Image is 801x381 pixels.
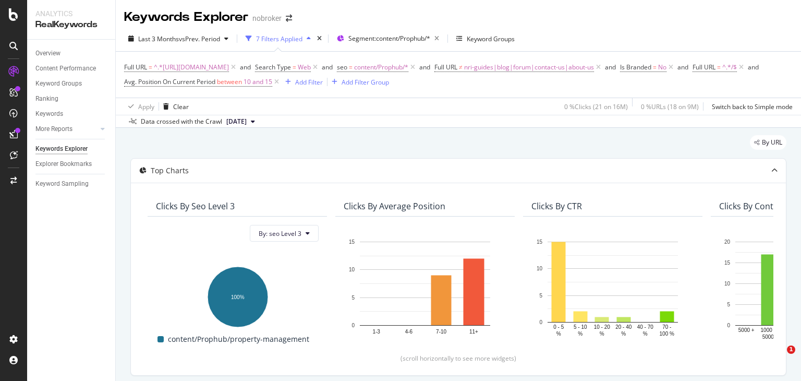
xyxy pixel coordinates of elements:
[748,62,759,72] button: and
[539,319,542,325] text: 0
[138,102,154,111] div: Apply
[708,98,793,115] button: Switch back to Simple mode
[766,346,791,371] iframe: Intercom live chat
[436,329,446,335] text: 7-10
[643,331,648,337] text: %
[419,63,430,72] div: and
[349,239,355,245] text: 15
[298,60,311,75] span: Web
[35,8,107,19] div: Analytics
[556,331,561,337] text: %
[35,124,72,135] div: More Reports
[537,266,543,272] text: 10
[35,93,108,104] a: Ranking
[35,63,108,74] a: Content Performance
[259,229,301,238] span: By: seo Level 3
[578,331,582,337] text: %
[693,63,715,72] span: Full URL
[35,144,108,154] a: Keywords Explorer
[537,239,543,245] text: 15
[255,63,291,72] span: Search Type
[531,236,694,338] svg: A chart.
[344,201,445,211] div: Clicks By Average Position
[35,48,60,59] div: Overview
[35,109,108,120] a: Keywords
[141,117,222,126] div: Data crossed with the Crawl
[138,34,179,43] span: Last 3 Months
[762,139,782,146] span: By URL
[256,34,302,43] div: 7 Filters Applied
[217,77,242,86] span: between
[35,93,58,104] div: Ranking
[252,13,282,23] div: nobroker
[605,62,616,72] button: and
[653,63,657,72] span: =
[35,159,92,170] div: Explorer Bookmarks
[372,329,380,335] text: 1-3
[35,178,89,189] div: Keyword Sampling
[143,354,773,363] div: (scroll horizontally to see more widgets)
[717,63,721,72] span: =
[344,236,506,341] svg: A chart.
[464,60,594,75] span: nri-guides|blog|forum|contact-us|about-us
[250,225,319,242] button: By: seo Level 3
[750,135,786,150] div: legacy label
[787,346,795,354] span: 1
[600,331,604,337] text: %
[35,144,88,154] div: Keywords Explorer
[35,63,96,74] div: Content Performance
[240,63,251,72] div: and
[349,63,353,72] span: =
[124,8,248,26] div: Keywords Explorer
[168,333,309,346] span: content/Prophub/property-management
[173,102,189,111] div: Clear
[179,34,220,43] span: vs Prev. Period
[348,34,430,43] span: Segment: content/Prophub/*
[35,48,108,59] a: Overview
[434,63,457,72] span: Full URL
[727,302,730,307] text: 5
[712,102,793,111] div: Switch back to Simple mode
[658,60,666,75] span: No
[226,117,247,126] span: 2025 Sep. 1st
[295,78,323,87] div: Add Filter
[286,15,292,22] div: arrow-right-arrow-left
[539,293,542,299] text: 5
[677,62,688,72] button: and
[231,294,245,300] text: 100%
[240,62,251,72] button: and
[738,327,755,333] text: 5000 +
[621,331,626,337] text: %
[124,98,154,115] button: Apply
[333,30,443,47] button: Segment:content/Prophub/*
[124,63,147,72] span: Full URL
[337,63,347,72] span: seo
[327,76,389,88] button: Add Filter Group
[405,329,413,335] text: 4-6
[469,329,478,335] text: 11+
[452,30,519,47] button: Keyword Groups
[351,323,355,328] text: 0
[354,60,408,75] span: content/Prophub/*
[553,324,564,330] text: 0 - 5
[156,261,319,329] svg: A chart.
[615,324,632,330] text: 20 - 40
[762,334,774,340] text: 5000
[124,30,233,47] button: Last 3 MonthsvsPrev. Period
[293,63,296,72] span: =
[722,60,737,75] span: ^.*/$
[605,63,616,72] div: and
[35,109,63,120] div: Keywords
[35,19,107,31] div: RealKeywords
[222,115,259,128] button: [DATE]
[637,324,654,330] text: 40 - 70
[662,324,671,330] text: 70 -
[315,33,324,44] div: times
[761,327,775,333] text: 1000 -
[594,324,611,330] text: 10 - 20
[419,62,430,72] button: and
[531,201,582,211] div: Clicks By CTR
[342,78,389,87] div: Add Filter Group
